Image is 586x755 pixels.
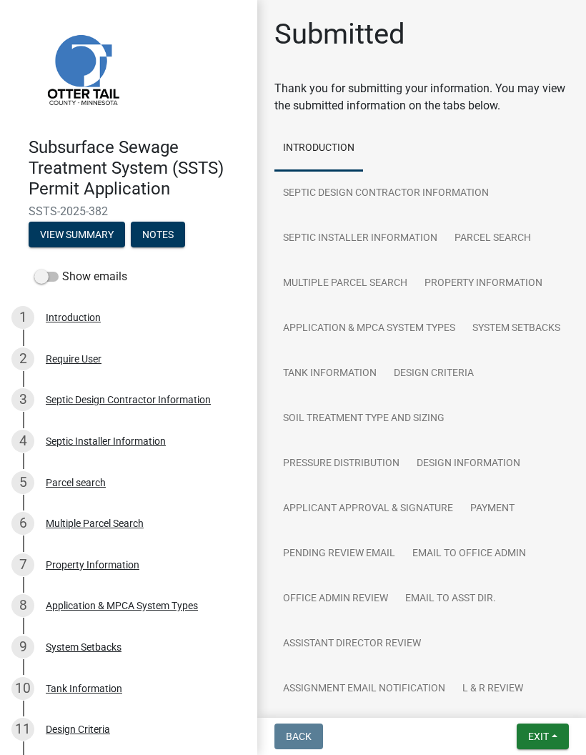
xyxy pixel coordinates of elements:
[274,621,429,667] a: Assistant Director Review
[11,553,34,576] div: 7
[274,216,446,262] a: Septic Installer Information
[286,731,312,742] span: Back
[46,642,121,652] div: System Setbacks
[46,354,101,364] div: Require User
[416,261,551,307] a: Property Information
[397,576,505,622] a: Email to Asst Dir.
[454,666,532,712] a: L & R Review
[11,388,34,411] div: 3
[34,268,127,285] label: Show emails
[11,636,34,658] div: 9
[385,351,482,397] a: Design Criteria
[29,222,125,247] button: View Summary
[274,441,408,487] a: Pressure Distribution
[446,216,540,262] a: Parcel search
[46,560,139,570] div: Property Information
[11,306,34,329] div: 1
[274,17,405,51] h1: Submitted
[11,677,34,700] div: 10
[464,306,569,352] a: System Setbacks
[11,512,34,535] div: 6
[11,430,34,453] div: 4
[11,471,34,494] div: 5
[29,137,246,199] h4: Subsurface Sewage Treatment System (SSTS) Permit Application
[274,126,363,172] a: Introduction
[29,204,229,218] span: SSTS-2025-382
[274,486,462,532] a: Applicant Approval & Signature
[404,531,535,577] a: Email to Office Admin
[274,666,454,712] a: Assignment Email Notification
[131,222,185,247] button: Notes
[274,576,397,622] a: Office Admin Review
[274,396,453,442] a: Soil Treatment Type and Sizing
[29,15,136,122] img: Otter Tail County, Minnesota
[46,312,101,322] div: Introduction
[46,724,110,734] div: Design Criteria
[11,594,34,617] div: 8
[274,261,416,307] a: Multiple Parcel Search
[46,684,122,694] div: Tank Information
[46,601,198,611] div: Application & MPCA System Types
[29,230,125,242] wm-modal-confirm: Summary
[517,724,569,749] button: Exit
[274,80,569,114] div: Thank you for submitting your information. You may view the submitted information on the tabs below.
[528,731,549,742] span: Exit
[11,347,34,370] div: 2
[274,171,497,217] a: Septic Design Contractor Information
[46,436,166,446] div: Septic Installer Information
[46,478,106,488] div: Parcel search
[408,441,529,487] a: Design Information
[462,486,523,532] a: Payment
[131,230,185,242] wm-modal-confirm: Notes
[274,306,464,352] a: Application & MPCA System Types
[274,724,323,749] button: Back
[11,718,34,741] div: 11
[46,395,211,405] div: Septic Design Contractor Information
[274,351,385,397] a: Tank Information
[46,518,144,528] div: Multiple Parcel Search
[274,531,404,577] a: Pending review Email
